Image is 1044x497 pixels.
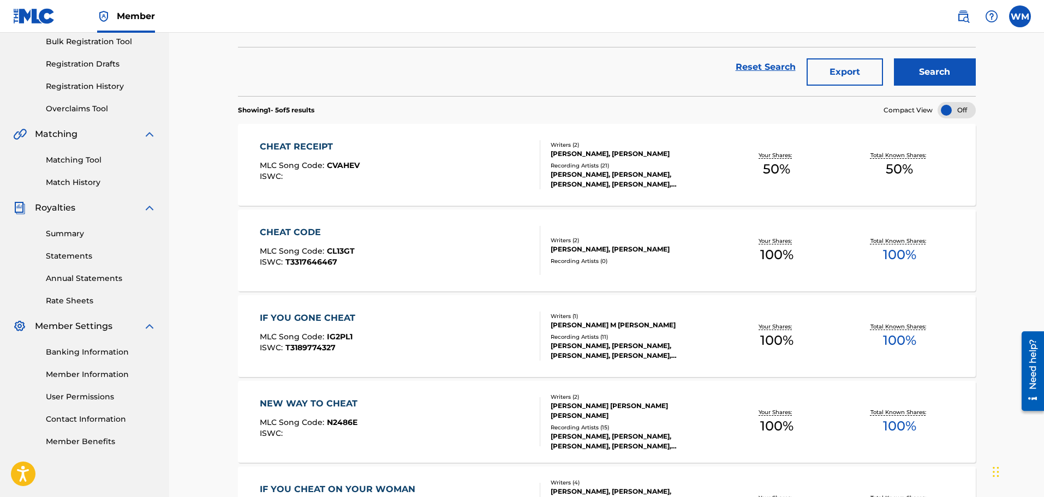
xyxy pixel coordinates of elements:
span: N2486E [327,417,357,427]
img: Royalties [13,201,26,214]
div: Writers ( 2 ) [551,393,715,401]
img: Matching [13,128,27,141]
img: Member Settings [13,320,26,333]
p: Your Shares: [759,237,795,245]
div: Drag [993,456,999,488]
div: IF YOU GONE CHEAT [260,312,361,325]
div: [PERSON_NAME], [PERSON_NAME] [551,244,715,254]
a: Annual Statements [46,273,156,284]
span: 100 % [760,245,794,265]
span: CL13GT [327,246,355,256]
a: Bulk Registration Tool [46,36,156,47]
span: Matching [35,128,77,141]
a: Public Search [952,5,974,27]
span: 100 % [760,416,794,436]
p: Total Known Shares: [870,322,929,331]
div: Help [981,5,1003,27]
p: Total Known Shares: [870,237,929,245]
a: Registration History [46,81,156,92]
span: 100 % [883,245,916,265]
a: Rate Sheets [46,295,156,307]
a: Banking Information [46,346,156,358]
p: Your Shares: [759,322,795,331]
span: T3317646467 [285,257,337,267]
a: CHEAT RECEIPTMLC Song Code:CVAHEVISWC:Writers (2)[PERSON_NAME], [PERSON_NAME]Recording Artists (2... [238,124,976,206]
a: Registration Drafts [46,58,156,70]
button: Search [894,58,976,86]
p: Your Shares: [759,408,795,416]
a: NEW WAY TO CHEATMLC Song Code:N2486EISWC:Writers (2)[PERSON_NAME] [PERSON_NAME] [PERSON_NAME]Reco... [238,381,976,463]
div: Recording Artists ( 15 ) [551,423,715,432]
a: Member Information [46,369,156,380]
p: Total Known Shares: [870,151,929,159]
div: [PERSON_NAME] M [PERSON_NAME] [551,320,715,330]
span: 100 % [883,416,916,436]
img: expand [143,320,156,333]
a: Member Benefits [46,436,156,447]
span: CVAHEV [327,160,360,170]
span: ISWC : [260,257,285,267]
span: ISWC : [260,343,285,352]
span: Royalties [35,201,75,214]
div: IF YOU CHEAT ON YOUR WOMAN [260,483,421,496]
div: CHEAT CODE [260,226,355,239]
img: search [957,10,970,23]
a: Statements [46,250,156,262]
a: Reset Search [730,55,801,79]
div: Writers ( 2 ) [551,236,715,244]
span: T3189774327 [285,343,336,352]
iframe: Resource Center [1013,327,1044,415]
span: Member [117,10,155,22]
div: CHEAT RECEIPT [260,140,360,153]
span: MLC Song Code : [260,332,327,342]
a: Summary [46,228,156,239]
img: expand [143,128,156,141]
span: IG2PL1 [327,332,353,342]
span: MLC Song Code : [260,417,327,427]
img: help [985,10,998,23]
p: Total Known Shares: [870,408,929,416]
a: Matching Tool [46,154,156,166]
a: Overclaims Tool [46,103,156,115]
span: 50 % [763,159,790,179]
p: Showing 1 - 5 of 5 results [238,105,314,115]
button: Export [807,58,883,86]
div: Writers ( 1 ) [551,312,715,320]
span: Compact View [884,105,933,115]
a: Contact Information [46,414,156,425]
img: expand [143,201,156,214]
a: User Permissions [46,391,156,403]
div: Recording Artists ( 0 ) [551,257,715,265]
div: Writers ( 2 ) [551,141,715,149]
span: ISWC : [260,428,285,438]
span: 100 % [883,331,916,350]
a: Match History [46,177,156,188]
div: Writers ( 4 ) [551,478,715,487]
img: Top Rightsholder [97,10,110,23]
span: 50 % [886,159,913,179]
a: CHEAT CODEMLC Song Code:CL13GTISWC:T3317646467Writers (2)[PERSON_NAME], [PERSON_NAME]Recording Ar... [238,209,976,291]
p: Your Shares: [759,151,795,159]
div: [PERSON_NAME], [PERSON_NAME] [551,149,715,159]
div: NEW WAY TO CHEAT [260,397,363,410]
iframe: Chat Widget [989,445,1044,497]
span: MLC Song Code : [260,160,327,170]
img: MLC Logo [13,8,55,24]
a: IF YOU GONE CHEATMLC Song Code:IG2PL1ISWC:T3189774327Writers (1)[PERSON_NAME] M [PERSON_NAME]Reco... [238,295,976,377]
span: ISWC : [260,171,285,181]
div: [PERSON_NAME], [PERSON_NAME], [PERSON_NAME], [PERSON_NAME], [PERSON_NAME] [551,432,715,451]
div: [PERSON_NAME], [PERSON_NAME], [PERSON_NAME], [PERSON_NAME], [PERSON_NAME] [551,341,715,361]
div: Recording Artists ( 11 ) [551,333,715,341]
div: [PERSON_NAME], [PERSON_NAME], [PERSON_NAME], [PERSON_NAME], [PERSON_NAME] [551,170,715,189]
div: [PERSON_NAME] [PERSON_NAME] [PERSON_NAME] [551,401,715,421]
div: Recording Artists ( 21 ) [551,161,715,170]
span: 100 % [760,331,794,350]
span: MLC Song Code : [260,246,327,256]
span: Member Settings [35,320,112,333]
div: User Menu [1009,5,1031,27]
